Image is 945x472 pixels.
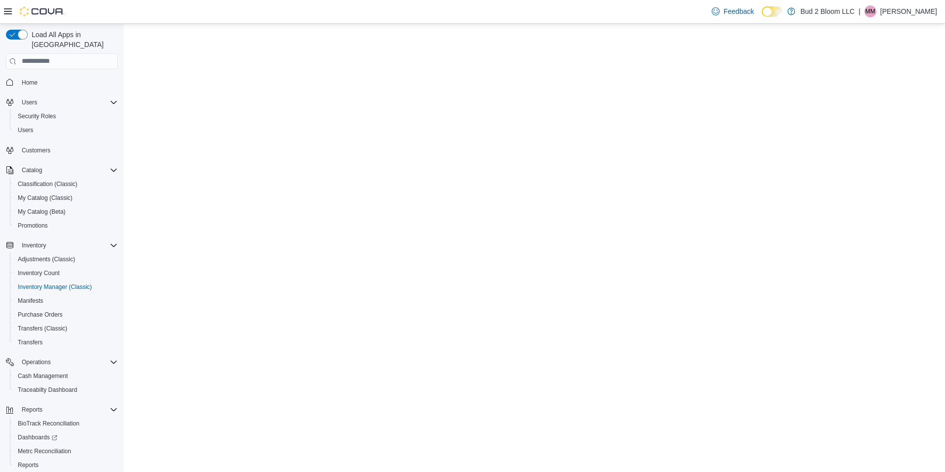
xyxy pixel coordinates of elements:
[762,6,782,17] input: Dark Mode
[10,205,122,219] button: My Catalog (Beta)
[2,75,122,90] button: Home
[14,370,72,382] a: Cash Management
[14,384,118,396] span: Traceabilty Dashboard
[18,76,118,89] span: Home
[10,430,122,444] a: Dashboards
[14,192,77,204] a: My Catalog (Classic)
[14,336,46,348] a: Transfers
[2,355,122,369] button: Operations
[10,294,122,308] button: Manifests
[14,323,118,334] span: Transfers (Classic)
[18,126,33,134] span: Users
[800,5,855,17] p: Bud 2 Bloom LLC
[18,338,43,346] span: Transfers
[18,164,46,176] button: Catalog
[14,178,118,190] span: Classification (Classic)
[14,445,75,457] a: Metrc Reconciliation
[14,110,60,122] a: Security Roles
[10,458,122,472] button: Reports
[10,252,122,266] button: Adjustments (Classic)
[22,406,43,414] span: Reports
[18,420,80,427] span: BioTrack Reconciliation
[14,178,82,190] a: Classification (Classic)
[14,384,81,396] a: Traceabilty Dashboard
[2,238,122,252] button: Inventory
[14,267,118,279] span: Inventory Count
[10,266,122,280] button: Inventory Count
[18,144,54,156] a: Customers
[14,418,118,429] span: BioTrack Reconciliation
[18,297,43,305] span: Manifests
[880,5,937,17] p: [PERSON_NAME]
[18,239,50,251] button: Inventory
[18,77,42,89] a: Home
[10,308,122,322] button: Purchase Orders
[14,459,43,471] a: Reports
[14,206,70,218] a: My Catalog (Beta)
[14,124,37,136] a: Users
[14,418,84,429] a: BioTrack Reconciliation
[18,96,41,108] button: Users
[18,112,56,120] span: Security Roles
[18,404,118,416] span: Reports
[18,372,68,380] span: Cash Management
[22,358,51,366] span: Operations
[2,163,122,177] button: Catalog
[14,220,52,232] a: Promotions
[22,146,50,154] span: Customers
[14,281,118,293] span: Inventory Manager (Classic)
[14,295,47,307] a: Manifests
[10,123,122,137] button: Users
[10,191,122,205] button: My Catalog (Classic)
[14,323,71,334] a: Transfers (Classic)
[14,220,118,232] span: Promotions
[14,206,118,218] span: My Catalog (Beta)
[18,386,77,394] span: Traceabilty Dashboard
[10,369,122,383] button: Cash Management
[14,253,79,265] a: Adjustments (Classic)
[10,322,122,335] button: Transfers (Classic)
[2,95,122,109] button: Users
[14,110,118,122] span: Security Roles
[18,194,73,202] span: My Catalog (Classic)
[18,222,48,230] span: Promotions
[18,180,78,188] span: Classification (Classic)
[22,166,42,174] span: Catalog
[14,281,96,293] a: Inventory Manager (Classic)
[14,253,118,265] span: Adjustments (Classic)
[10,280,122,294] button: Inventory Manager (Classic)
[10,109,122,123] button: Security Roles
[14,336,118,348] span: Transfers
[10,219,122,233] button: Promotions
[18,356,55,368] button: Operations
[18,433,57,441] span: Dashboards
[14,267,64,279] a: Inventory Count
[14,192,118,204] span: My Catalog (Classic)
[18,447,71,455] span: Metrc Reconciliation
[28,30,118,49] span: Load All Apps in [GEOGRAPHIC_DATA]
[10,335,122,349] button: Transfers
[10,383,122,397] button: Traceabilty Dashboard
[14,124,118,136] span: Users
[20,6,64,16] img: Cova
[18,461,39,469] span: Reports
[18,144,118,156] span: Customers
[14,431,118,443] span: Dashboards
[708,1,758,21] a: Feedback
[18,269,60,277] span: Inventory Count
[22,79,38,87] span: Home
[14,309,118,321] span: Purchase Orders
[724,6,754,16] span: Feedback
[18,96,118,108] span: Users
[14,295,118,307] span: Manifests
[22,98,37,106] span: Users
[2,143,122,157] button: Customers
[14,445,118,457] span: Metrc Reconciliation
[10,177,122,191] button: Classification (Classic)
[18,239,118,251] span: Inventory
[18,325,67,332] span: Transfers (Classic)
[14,459,118,471] span: Reports
[18,164,118,176] span: Catalog
[18,208,66,216] span: My Catalog (Beta)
